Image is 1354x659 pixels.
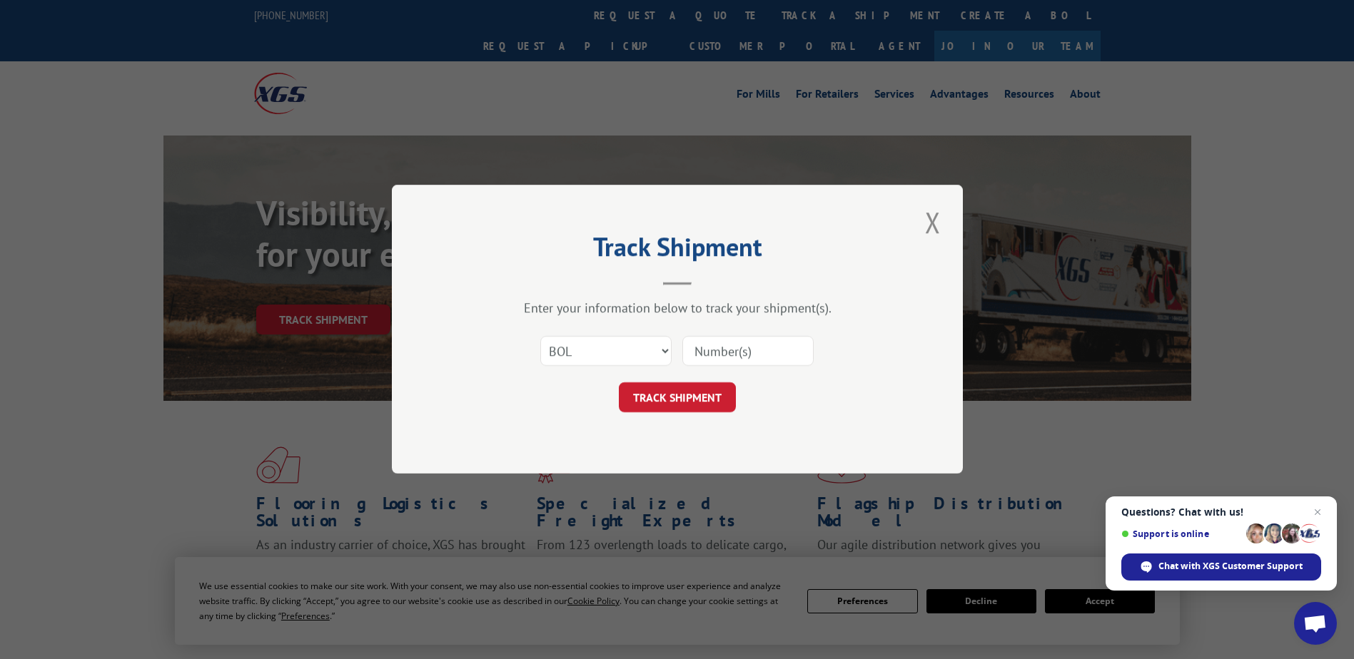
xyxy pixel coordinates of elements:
[1121,553,1321,581] span: Chat with XGS Customer Support
[619,383,736,413] button: TRACK SHIPMENT
[1294,602,1337,645] a: Open chat
[463,300,891,317] div: Enter your information below to track your shipment(s).
[682,337,814,367] input: Number(s)
[1121,528,1241,539] span: Support is online
[463,237,891,264] h2: Track Shipment
[921,203,945,242] button: Close modal
[1121,506,1321,518] span: Questions? Chat with us!
[1158,560,1303,573] span: Chat with XGS Customer Support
